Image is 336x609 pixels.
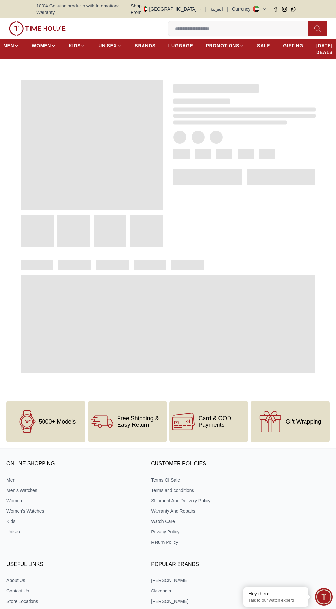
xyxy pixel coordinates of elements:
[69,40,85,52] a: KIDS
[6,508,137,514] a: Women's Watches
[257,40,270,52] a: SALE
[168,40,193,52] a: LUGGAGE
[151,487,281,494] a: Terms and conditions
[257,42,270,49] span: SALE
[117,415,164,428] span: Free Shipping & Easy Return
[98,42,117,49] span: UNISEX
[6,459,137,469] h3: ONLINE SHOPPING
[151,588,281,594] a: Slazenger
[3,40,19,52] a: MEN
[283,42,303,49] span: GIFTING
[135,40,156,52] a: BRANDS
[6,560,137,569] h3: USEFUL LINKS
[151,598,281,604] a: [PERSON_NAME]
[6,487,137,494] a: Men's Watches
[151,577,281,584] a: [PERSON_NAME]
[6,518,137,525] a: Kids
[283,40,303,52] a: GIFTING
[6,598,137,604] a: Store Locations
[151,560,281,569] h3: Popular Brands
[248,591,304,597] div: Hey there!
[144,6,147,12] img: United Arab Emirates
[273,7,278,12] a: Facebook
[248,598,304,603] p: Talk to our watch expert!
[316,42,333,55] span: [DATE] DEALS
[69,42,81,49] span: KIDS
[39,418,76,425] span: 5000+ Models
[36,3,131,16] span: 100% Genuine products with International Warranty
[151,518,281,525] a: Watch Care
[232,6,253,12] div: Currency
[315,588,333,606] div: Chat Widget
[206,40,244,52] a: PROMOTIONS
[98,40,121,52] a: UNISEX
[206,42,239,49] span: PROMOTIONS
[6,477,137,483] a: Men
[151,539,281,545] a: Return Policy
[6,577,137,584] a: About Us
[3,42,14,49] span: MEN
[210,6,223,12] button: العربية
[32,42,51,49] span: WOMEN
[291,7,296,12] a: Whatsapp
[32,40,56,52] a: WOMEN
[316,40,333,58] a: [DATE] DEALS
[151,459,281,469] h3: CUSTOMER POLICIES
[205,6,207,12] span: |
[227,6,228,12] span: |
[135,42,156,49] span: BRANDS
[151,477,281,483] a: Terms Of Sale
[168,42,193,49] span: LUGGAGE
[131,3,202,16] button: Shop From[GEOGRAPHIC_DATA]
[282,7,287,12] a: Instagram
[199,415,246,428] span: Card & COD Payments
[269,6,271,12] span: |
[9,21,66,36] img: ...
[151,497,281,504] a: Shipment And Delivery Policy
[151,508,281,514] a: Warranty And Repairs
[6,529,137,535] a: Unisex
[286,418,321,425] span: Gift Wrapping
[6,497,137,504] a: Women
[6,588,137,594] a: Contact Us
[151,529,281,535] a: Privacy Policy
